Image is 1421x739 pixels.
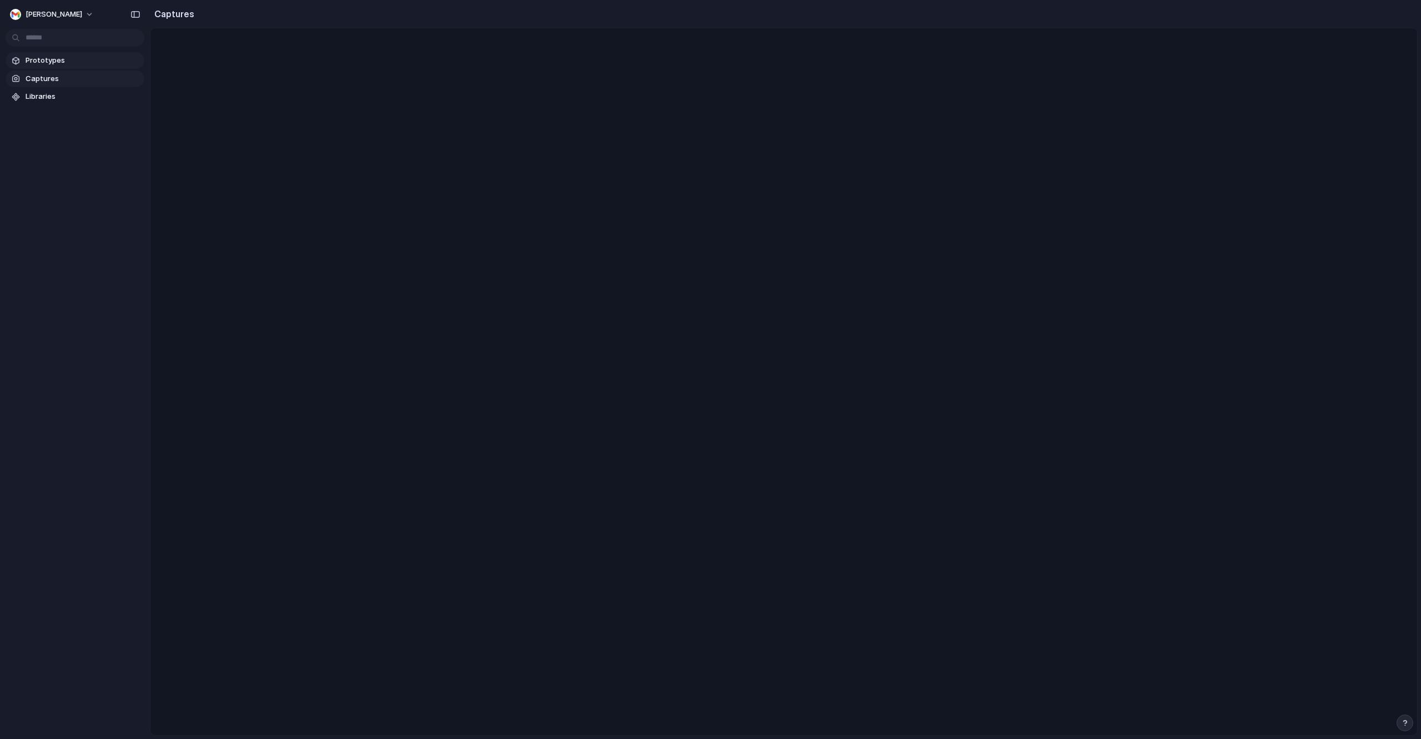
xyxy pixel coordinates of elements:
span: Libraries [26,91,140,102]
a: Captures [6,71,144,87]
a: Prototypes [6,52,144,69]
h2: Captures [150,7,194,21]
span: Prototypes [26,55,140,66]
button: [PERSON_NAME] [6,6,99,23]
a: Libraries [6,88,144,105]
span: Captures [26,73,140,84]
span: [PERSON_NAME] [26,9,82,20]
